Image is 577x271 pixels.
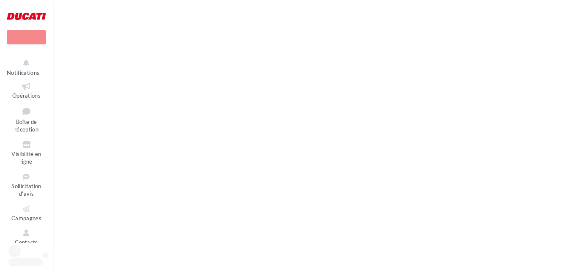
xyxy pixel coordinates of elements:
span: Boîte de réception [14,118,38,133]
a: Opérations [7,80,46,101]
a: Boîte de réception [7,104,46,135]
span: Notifications [7,69,39,76]
span: Visibilité en ligne [11,151,41,165]
a: Contacts [7,227,46,247]
a: Visibilité en ligne [7,138,46,167]
span: Contacts [15,239,38,246]
div: Nouvelle campagne [7,30,46,44]
a: Campagnes [7,203,46,223]
span: Campagnes [11,215,41,222]
span: Sollicitation d'avis [11,183,41,197]
span: Opérations [12,92,41,99]
a: Sollicitation d'avis [7,170,46,199]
